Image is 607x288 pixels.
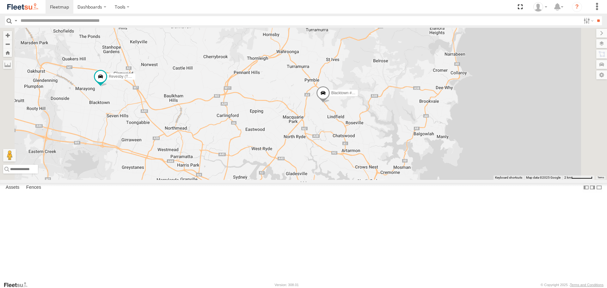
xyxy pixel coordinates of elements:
div: © Copyright 2025 - [541,283,604,287]
a: Terms (opens in new tab) [598,176,604,179]
button: Zoom Home [3,48,12,57]
a: Visit our Website [3,282,33,288]
i: ? [572,2,582,12]
button: Drag Pegman onto the map to open Street View [3,149,16,162]
label: Fences [23,183,44,192]
label: Hide Summary Table [596,183,602,192]
button: Keyboard shortcuts [495,175,522,180]
span: Map data ©2025 Google [526,176,561,179]
label: Search Filter Options [581,16,595,25]
button: Zoom in [3,31,12,40]
a: Terms and Conditions [570,283,604,287]
div: Version: 308.01 [275,283,299,287]
span: Blacktown #2 (T05 - [PERSON_NAME]) [331,91,399,95]
label: Search Query [13,16,18,25]
span: Revesby (T07 - [PERSON_NAME]) [109,75,168,79]
img: fleetsu-logo-horizontal.svg [6,3,39,11]
label: Dock Summary Table to the Right [589,183,596,192]
button: Map scale: 2 km per 63 pixels [562,175,594,180]
div: Lachlan Holmes [531,2,549,12]
button: Zoom out [3,40,12,48]
span: 2 km [564,176,571,179]
label: Dock Summary Table to the Left [583,183,589,192]
label: Measure [3,60,12,69]
label: Assets [3,183,22,192]
label: Map Settings [596,70,607,79]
